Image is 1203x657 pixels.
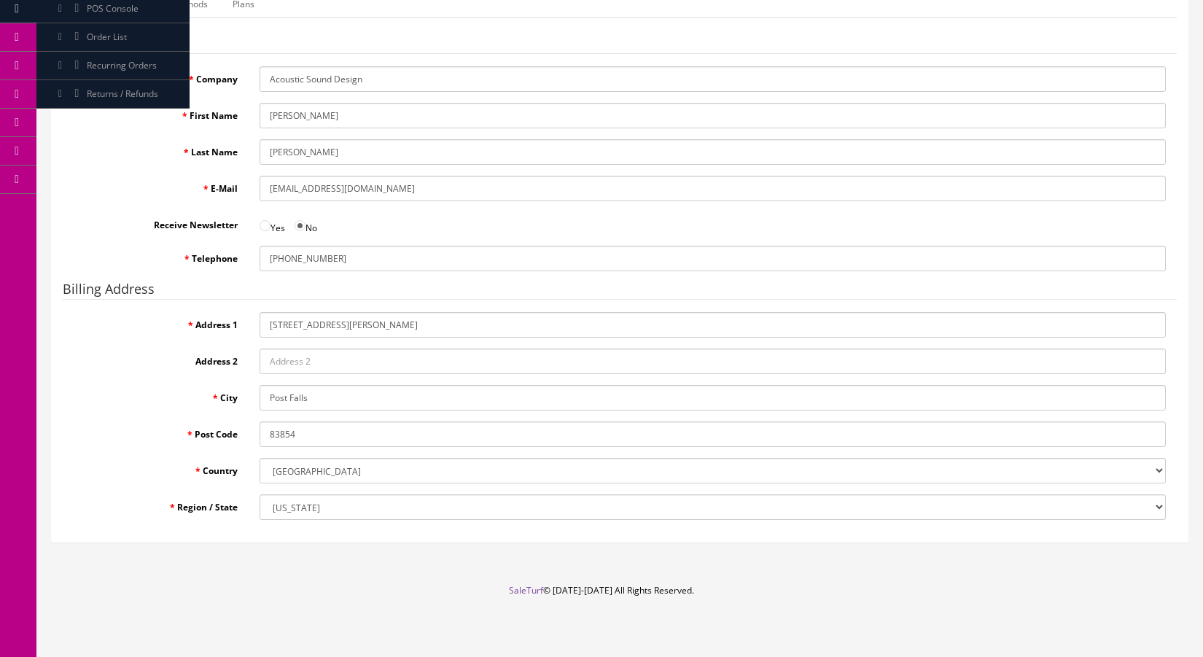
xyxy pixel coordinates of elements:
[36,80,190,109] a: Returns / Refunds
[87,88,158,100] span: Returns / Refunds
[63,212,249,232] label: Receive Newsletter
[87,2,139,15] span: POS Console
[63,385,249,405] label: City
[63,349,249,368] label: Address 2
[509,584,543,596] a: SaleTurf
[36,52,190,80] a: Recurring Orders
[63,176,249,195] label: E-Mail
[36,23,190,52] a: Order List
[63,458,249,478] label: Country
[63,494,249,514] label: Region / State
[63,282,1177,300] legend: Billing Address
[260,421,1166,447] input: Post Code
[260,103,1166,128] input: First Name
[63,421,249,441] label: Post Code
[260,139,1166,165] input: Last Name
[260,246,1166,271] input: Telephone
[260,220,270,231] input: Yes
[295,212,317,235] label: No
[63,312,249,332] label: Address 1
[87,59,157,71] span: Recurring Orders
[260,66,1166,92] input: Company
[260,385,1166,411] input: City
[63,103,249,123] label: First Name
[87,31,127,43] span: Order List
[295,220,305,231] input: No
[63,36,1177,54] legend: Account Details
[260,312,1166,338] input: Address 1
[63,139,249,159] label: Last Name
[260,176,1166,201] input: E-Mail
[63,246,249,265] label: Telephone
[260,349,1166,374] input: Address 2
[260,212,285,235] label: Yes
